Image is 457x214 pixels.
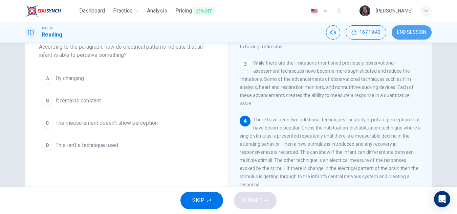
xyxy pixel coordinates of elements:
img: Profile picture [360,5,370,16]
span: SKIP [192,196,204,205]
div: B [42,95,53,106]
div: Hide [346,25,386,40]
div: [PERSON_NAME] [376,7,413,15]
span: Pricing [175,7,215,15]
span: This isn't a technique used [56,141,118,149]
div: 3 [240,59,251,70]
span: The measurement doesn't show perception [56,119,158,127]
div: Mute [326,25,340,40]
button: 167:19:43 [346,25,386,40]
div: D [42,140,53,151]
span: Analysis [147,7,167,15]
button: Pricing25% OFF [173,5,217,17]
div: C [42,118,53,128]
div: Open Intercom Messenger [434,191,450,207]
button: DThis isn't a technique used [39,137,215,154]
span: END SESSION [397,30,426,35]
span: 167:19:43 [360,30,380,35]
div: 4 [240,116,251,126]
button: Dashboard [77,5,108,17]
div: A [42,73,53,84]
span: By changing [56,74,84,82]
span: Dashboard [79,7,105,15]
img: EduSynch logo [25,4,61,18]
a: EduSynch logo [25,4,77,18]
span: While there are the limitations mentioned previously, observational assessment techniques have be... [240,60,414,106]
button: ABy changing [39,70,215,87]
span: It remains constant [56,97,101,105]
span: According to the paragraph, how do electrical patterns indicate that an infant is able to perceiv... [39,43,215,59]
span: There have been two additional techniques for studying infant perception that have become popular... [240,117,421,187]
button: Practice [110,5,142,17]
button: Analysis [144,5,170,17]
button: SKIP [180,192,223,209]
span: 25% OFF [193,7,215,15]
img: en [310,8,319,14]
button: END SESSION [392,25,432,40]
span: Practice [113,7,133,15]
button: BIt remains constant [39,92,215,109]
button: CThe measurement doesn't show perception [39,115,215,132]
h1: Reading [42,31,62,39]
span: TOEFL® [42,26,52,31]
